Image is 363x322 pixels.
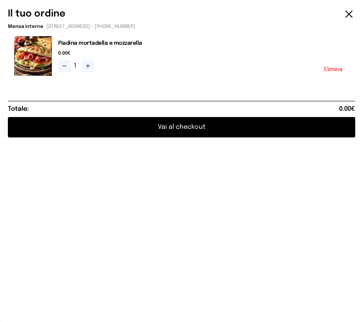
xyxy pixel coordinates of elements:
img: media [14,36,52,76]
span: Mensa interna [8,24,43,29]
button: Elimina [324,67,343,72]
span: 0.00€ [58,50,349,57]
span: 1 [74,61,79,71]
button: Vai al checkout [8,117,355,137]
h2: Piadina mortadella e mozzarella [58,39,349,47]
h6: Totale: [8,104,29,114]
span: 0.00€ [339,104,355,114]
h6: Il tuo ordine [8,8,66,20]
p: - [STREET_ADDRESS] - [PHONE_NUMBER] [8,24,355,30]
